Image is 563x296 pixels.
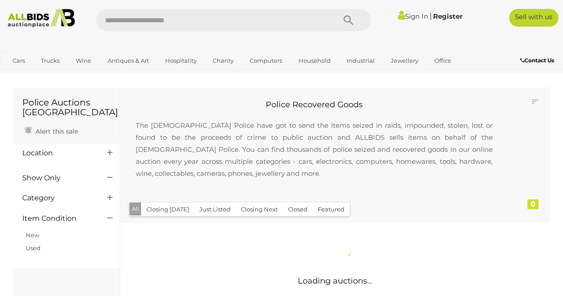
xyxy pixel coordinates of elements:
[22,215,94,223] h4: Item Condition
[22,149,94,157] h4: Location
[22,97,111,117] h1: Police Auctions [GEOGRAPHIC_DATA]
[429,11,432,21] span: |
[326,9,371,31] button: Search
[33,127,78,135] span: Alert this sale
[293,53,336,68] a: Household
[520,56,556,65] a: Contact Us
[341,53,381,68] a: Industrial
[4,9,78,28] img: Allbids.com.au
[7,68,36,83] a: Sports
[527,199,539,209] div: 0
[509,9,559,27] a: Sell with us
[70,53,97,68] a: Wine
[244,53,288,68] a: Computers
[520,57,554,64] b: Contact Us
[41,68,116,83] a: [GEOGRAPHIC_DATA]
[194,203,236,216] button: Just Listed
[26,244,41,251] a: Used
[22,174,94,182] h4: Show Only
[312,203,350,216] button: Featured
[429,53,457,68] a: Office
[35,53,65,68] a: Trucks
[235,203,283,216] button: Closing Next
[22,194,94,202] h4: Category
[398,12,428,20] a: Sign In
[385,53,424,68] a: Jewellery
[7,53,31,68] a: Cars
[433,12,462,20] a: Register
[130,203,142,215] button: All
[283,203,313,216] button: Closed
[127,110,502,188] p: The [DEMOGRAPHIC_DATA] Police have got to send the items seized in raids, impounded, stolen, lost...
[298,276,373,286] span: Loading auctions...
[207,53,239,68] a: Charity
[141,203,194,216] button: Closing [DATE]
[127,101,502,109] h2: Police Recovered Goods
[102,53,155,68] a: Antiques & Art
[159,53,203,68] a: Hospitality
[26,231,39,239] a: New
[22,124,80,137] a: Alert this sale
